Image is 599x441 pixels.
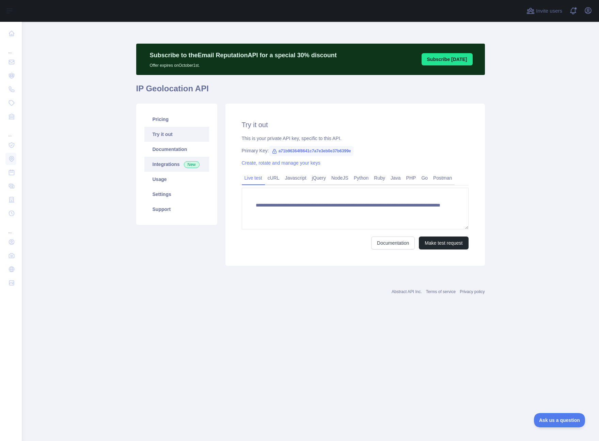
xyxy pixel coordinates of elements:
[534,413,585,427] iframe: Toggle Customer Support
[242,120,469,130] h2: Try it out
[144,142,209,157] a: Documentation
[144,112,209,127] a: Pricing
[265,172,282,183] a: cURL
[144,202,209,217] a: Support
[392,289,422,294] a: Abstract API Inc.
[144,187,209,202] a: Settings
[371,237,415,249] a: Documentation
[150,60,337,68] p: Offer expires on October 1st.
[419,172,430,183] a: Go
[242,147,469,154] div: Primary Key:
[136,83,485,100] h1: IP Geolocation API
[5,124,16,138] div: ...
[184,161,200,168] span: New
[269,146,354,156] span: a71b96364f8641c7a7e3eb0e37b6399e
[144,172,209,187] a: Usage
[329,172,351,183] a: NodeJS
[144,127,209,142] a: Try it out
[150,50,337,60] p: Subscribe to the Email Reputation API for a special 30 % discount
[426,289,456,294] a: Terms of service
[371,172,388,183] a: Ruby
[460,289,485,294] a: Privacy policy
[242,172,265,183] a: Live test
[242,160,320,166] a: Create, rotate and manage your keys
[422,53,473,65] button: Subscribe [DATE]
[5,221,16,234] div: ...
[351,172,372,183] a: Python
[282,172,309,183] a: Javascript
[5,41,16,55] div: ...
[536,7,562,15] span: Invite users
[309,172,329,183] a: jQuery
[419,237,468,249] button: Make test request
[388,172,404,183] a: Java
[430,172,455,183] a: Postman
[525,5,564,16] button: Invite users
[404,172,419,183] a: PHP
[144,157,209,172] a: Integrations New
[242,135,469,142] div: This is your private API key, specific to this API.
